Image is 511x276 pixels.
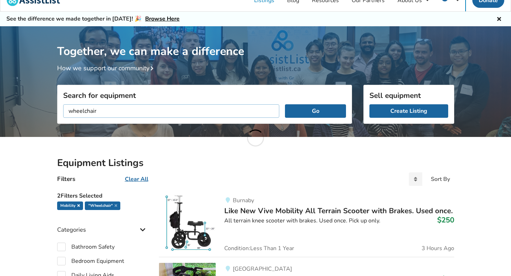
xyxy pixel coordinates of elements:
[125,175,148,183] u: Clear All
[224,217,454,225] div: All terrain knee scooter with brakes. Used once. Pick up only.
[85,202,120,210] div: "wheelchair"
[57,64,156,72] a: How we support our community
[57,189,148,202] h5: 2 Filters Selected
[159,194,454,257] a: mobility-like new vive mobility all terrain scooter with brakes. used once.BurnabyLike New Vive M...
[145,15,180,23] a: Browse Here
[57,26,454,59] h1: Together, we can make a difference
[63,91,346,100] h3: Search for equipment
[285,104,346,118] button: Go
[57,175,75,183] h4: Filters
[57,243,115,251] label: Bathroom Safety
[369,91,448,100] h3: Sell equipment
[422,245,454,251] span: 3 Hours Ago
[369,104,448,118] a: Create Listing
[437,215,454,225] h3: $250
[233,265,292,273] span: [GEOGRAPHIC_DATA]
[57,202,83,210] div: Mobility
[224,245,294,251] span: Condition: Less Than 1 Year
[57,212,148,237] div: Categories
[63,104,280,118] input: I am looking for...
[431,176,450,182] div: Sort By
[57,157,454,169] h2: Equipment Listings
[6,15,180,23] h5: See the difference we made together in [DATE]! 🎉
[224,206,453,216] span: Like New Vive Mobility All Terrain Scooter with Brakes. Used once.
[159,194,216,251] img: mobility-like new vive mobility all terrain scooter with brakes. used once.
[233,197,254,204] span: Burnaby
[57,257,124,265] label: Bedroom Equipment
